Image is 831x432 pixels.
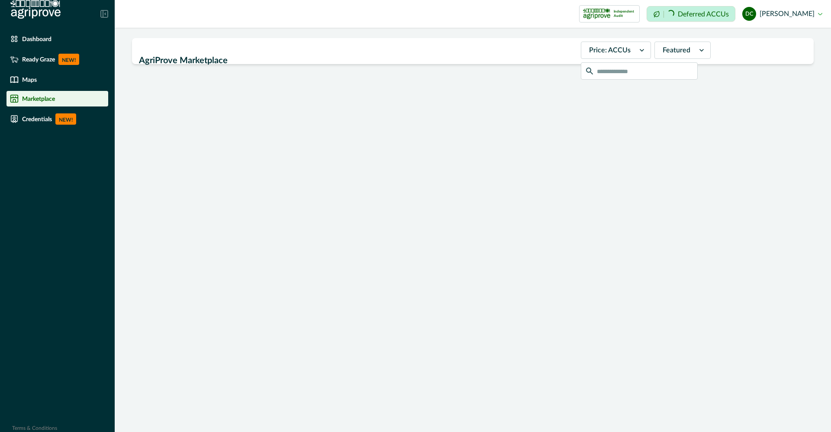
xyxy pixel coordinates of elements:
a: Maps [6,72,108,87]
a: Terms & Conditions [12,426,57,431]
h2: AgriProve Marketplace [139,52,576,69]
a: Dashboard [6,31,108,47]
button: certification logoIndependent Audit [579,5,640,23]
p: Dashboard [22,35,52,42]
a: Marketplace [6,91,108,106]
p: Independent Audit [614,10,636,18]
p: Marketplace [22,95,55,102]
img: certification logo [583,7,610,21]
p: NEW! [55,113,76,125]
p: Deferred ACCUs [678,11,729,17]
p: Ready Graze [22,56,55,63]
button: dylan cronje[PERSON_NAME] [742,3,822,24]
p: NEW! [58,54,79,65]
p: Maps [22,76,37,83]
a: Ready GrazeNEW! [6,50,108,68]
p: Credentials [22,116,52,123]
a: CredentialsNEW! [6,110,108,128]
